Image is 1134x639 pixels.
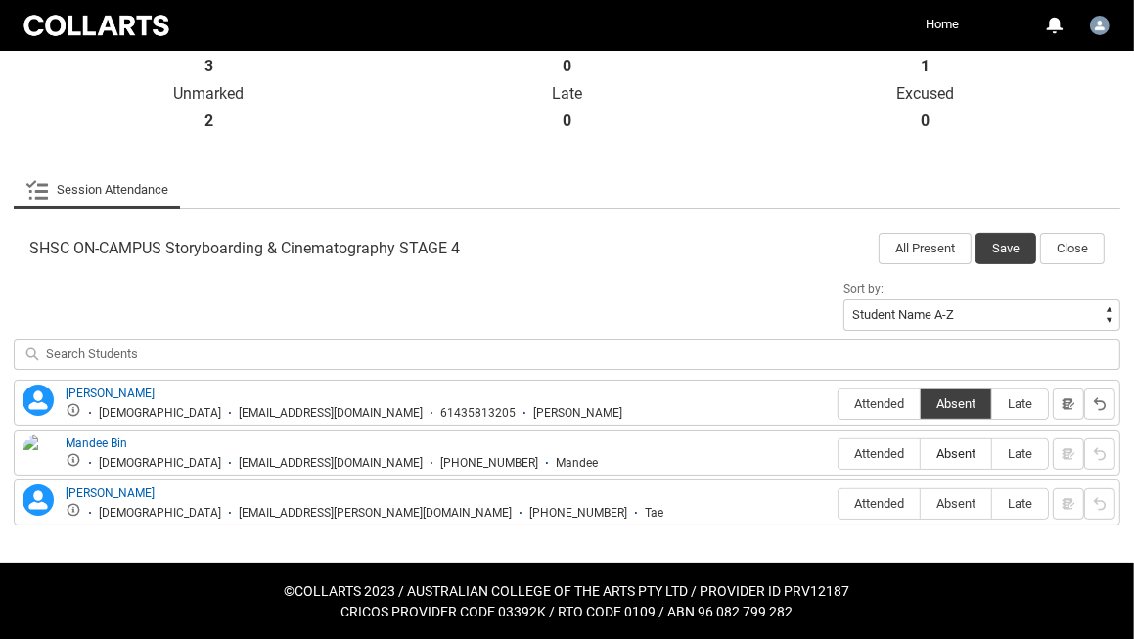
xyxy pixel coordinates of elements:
button: Save [975,233,1036,264]
div: Mandee [556,456,598,471]
input: Search Students [14,339,1120,370]
span: Attended [839,446,920,461]
span: Absent [921,496,991,511]
lightning-icon: Tae Bassett-Albert [23,484,54,516]
span: Absent [921,396,991,411]
lightning-icon: Dalia Tucker [23,385,54,416]
div: [EMAIL_ADDRESS][DOMAIN_NAME] [239,406,423,421]
a: Session Attendance [25,170,168,209]
img: Sabrina.Schmid [1090,16,1110,35]
div: Tae [645,506,663,521]
span: Late [992,496,1048,511]
button: Reset [1084,388,1115,420]
div: [DEMOGRAPHIC_DATA] [99,456,221,471]
button: Reset [1084,488,1115,520]
div: [PERSON_NAME] [533,406,622,421]
p: Unmarked [29,84,387,104]
span: Absent [921,446,991,461]
p: Late [387,84,746,104]
span: Attended [839,496,920,511]
button: Notes [1053,388,1084,420]
span: Late [992,446,1048,461]
a: [PERSON_NAME] [66,486,155,500]
div: [EMAIL_ADDRESS][PERSON_NAME][DOMAIN_NAME] [239,506,512,521]
span: Sort by: [843,282,884,296]
strong: 3 [204,57,213,76]
span: Attended [839,396,920,411]
strong: 2 [204,112,213,131]
strong: 0 [563,57,571,76]
a: Mandee Bin [66,436,127,450]
img: Mandee Bin [23,434,54,478]
div: [DEMOGRAPHIC_DATA] [99,506,221,521]
span: Late [992,396,1048,411]
div: [EMAIL_ADDRESS][DOMAIN_NAME] [239,456,423,471]
a: [PERSON_NAME] [66,387,155,400]
button: All Present [879,233,972,264]
strong: 0 [921,112,930,131]
button: User Profile Sabrina.Schmid [1085,8,1114,39]
a: Home [921,10,964,39]
div: [PHONE_NUMBER] [529,506,627,521]
li: Session Attendance [14,170,180,209]
div: [PHONE_NUMBER] [440,456,538,471]
button: Close [1040,233,1105,264]
strong: 1 [921,57,930,76]
p: Excused [747,84,1105,104]
div: 61435813205 [440,406,516,421]
strong: 0 [563,112,571,131]
span: SHSC ON-CAMPUS Storyboarding & Cinematography STAGE 4 [29,239,460,258]
div: [DEMOGRAPHIC_DATA] [99,406,221,421]
button: Reset [1084,438,1115,470]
